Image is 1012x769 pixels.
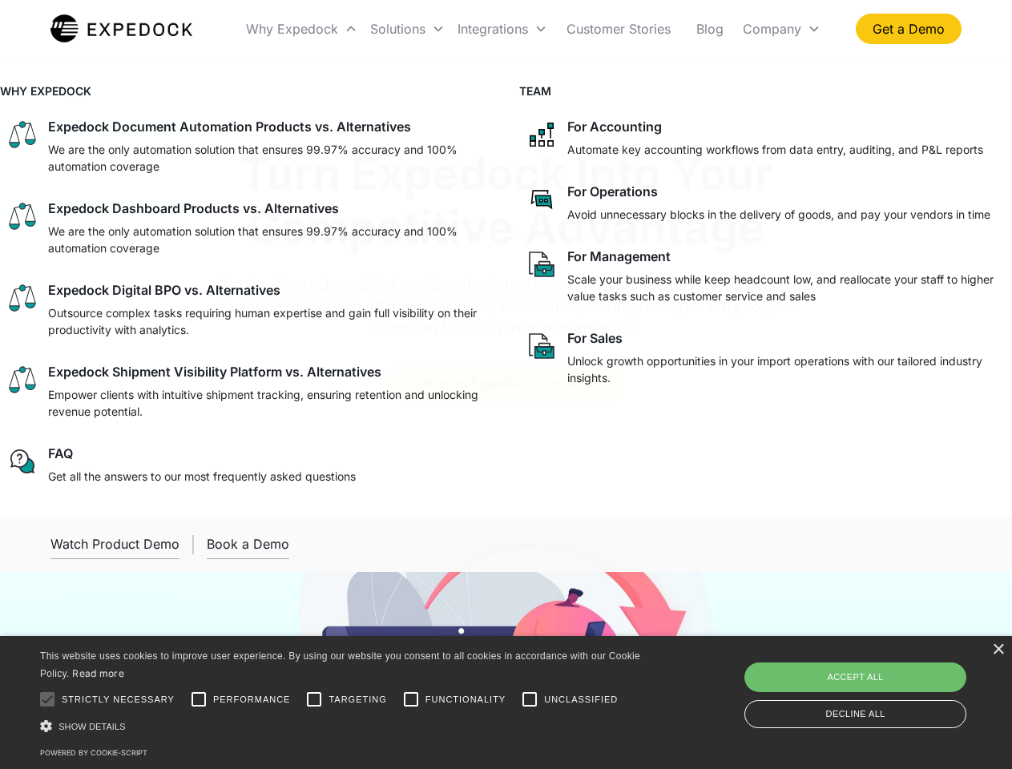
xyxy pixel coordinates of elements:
[567,352,1006,386] p: Unlock growth opportunities in your import operations with our tailored industry insights.
[40,718,646,735] div: Show details
[48,364,381,380] div: Expedock Shipment Visibility Platform vs. Alternatives
[48,141,487,175] p: We are the only automation solution that ensures 99.97% accuracy and 100% automation coverage
[745,596,1012,769] iframe: Chat Widget
[48,119,411,135] div: Expedock Document Automation Products vs. Alternatives
[6,445,38,477] img: regular chat bubble icon
[48,445,73,461] div: FAQ
[48,282,280,298] div: Expedock Digital BPO vs. Alternatives
[207,536,289,552] div: Book a Demo
[567,248,671,264] div: For Management
[425,693,506,707] span: Functionality
[526,248,558,280] img: paper and bag icon
[567,271,1006,304] p: Scale your business while keep headcount low, and reallocate your staff to higher value tasks suc...
[48,304,487,338] p: Outsource complex tasks requiring human expertise and gain full visibility on their productivity ...
[213,693,291,707] span: Performance
[72,667,124,679] a: Read more
[544,693,618,707] span: Unclassified
[567,119,662,135] div: For Accounting
[50,13,192,45] a: home
[40,748,147,757] a: Powered by cookie-script
[567,206,990,223] p: Avoid unnecessary blocks in the delivery of goods, and pay your vendors in time
[567,330,623,346] div: For Sales
[50,13,192,45] img: Expedock Logo
[48,200,339,216] div: Expedock Dashboard Products vs. Alternatives
[207,529,289,559] a: Book a Demo
[40,650,640,680] span: This website uses cookies to improve user experience. By using our website you consent to all coo...
[329,693,386,707] span: Targeting
[567,141,983,158] p: Automate key accounting workflows from data entry, auditing, and P&L reports
[856,14,962,44] a: Get a Demo
[48,386,487,420] p: Empower clients with intuitive shipment tracking, ensuring retention and unlocking revenue potent...
[736,2,827,56] div: Company
[246,21,338,37] div: Why Expedock
[364,2,451,56] div: Solutions
[58,722,126,731] span: Show details
[50,529,179,559] a: open lightbox
[451,2,554,56] div: Integrations
[6,364,38,396] img: scale icon
[526,330,558,362] img: paper and bag icon
[48,468,356,485] p: Get all the answers to our most frequently asked questions
[458,21,528,37] div: Integrations
[6,200,38,232] img: scale icon
[567,183,658,199] div: For Operations
[48,223,487,256] p: We are the only automation solution that ensures 99.97% accuracy and 100% automation coverage
[743,21,801,37] div: Company
[50,536,179,552] div: Watch Product Demo
[240,2,364,56] div: Why Expedock
[370,21,425,37] div: Solutions
[554,2,683,56] a: Customer Stories
[6,119,38,151] img: scale icon
[683,2,736,56] a: Blog
[6,282,38,314] img: scale icon
[62,693,175,707] span: Strictly necessary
